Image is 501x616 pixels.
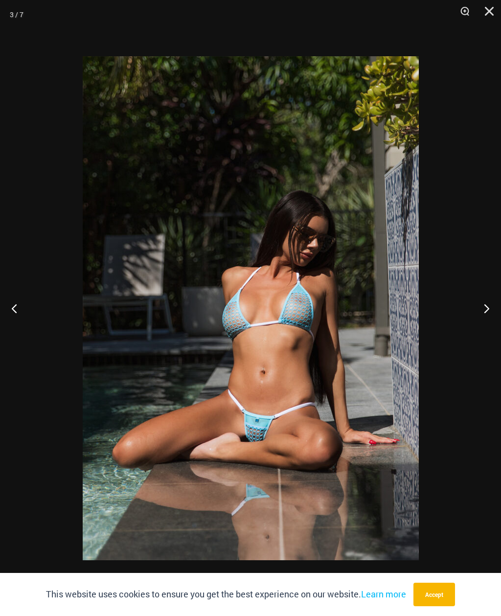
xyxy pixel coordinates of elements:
div: 3 / 7 [10,7,23,22]
a: Learn more [361,588,406,600]
img: Cyclone Sky 318 Top 4275 Bottom 07 [83,56,419,560]
button: Next [464,284,501,333]
button: Accept [413,583,455,606]
p: This website uses cookies to ensure you get the best experience on our website. [46,587,406,602]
